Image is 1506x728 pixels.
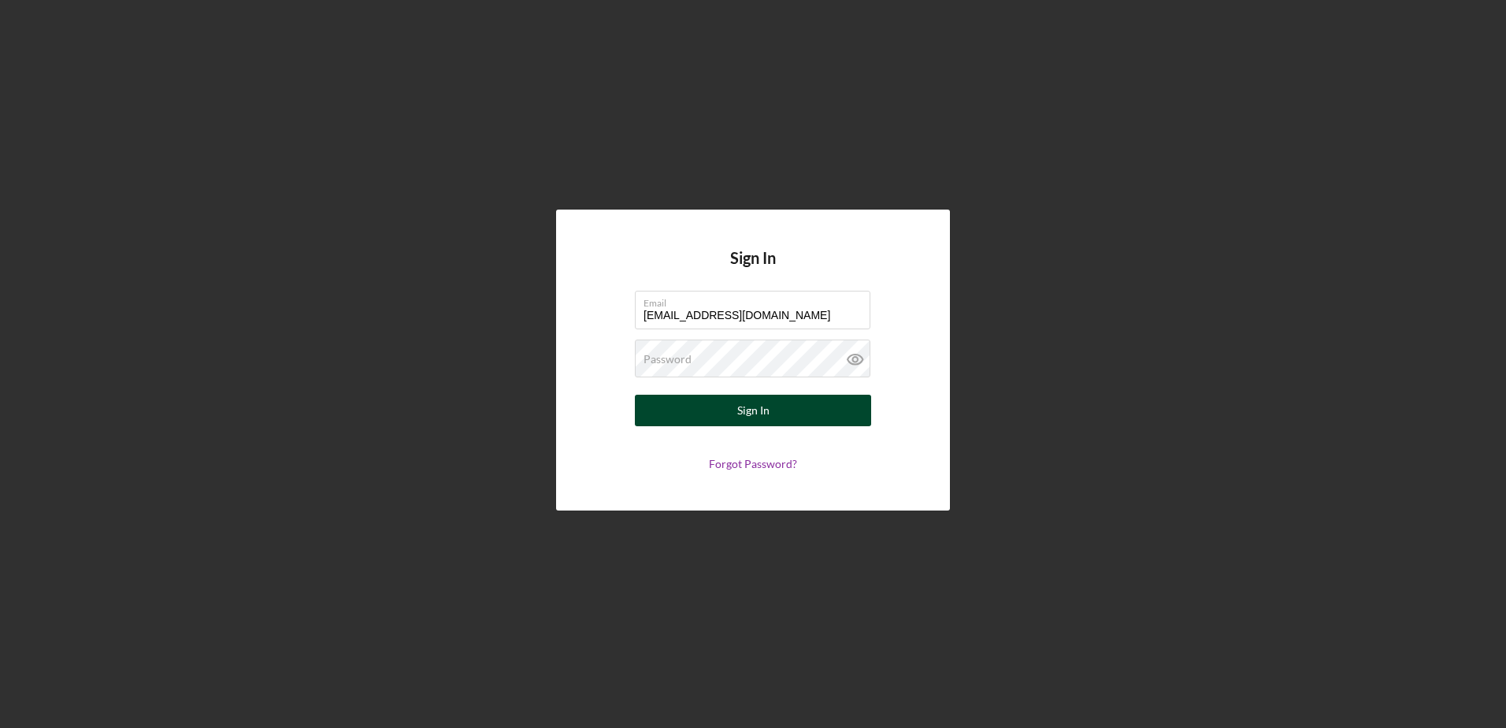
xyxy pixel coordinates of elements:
[737,395,770,426] div: Sign In
[644,292,870,309] label: Email
[644,353,692,366] label: Password
[730,249,776,291] h4: Sign In
[635,395,871,426] button: Sign In
[709,457,797,470] a: Forgot Password?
